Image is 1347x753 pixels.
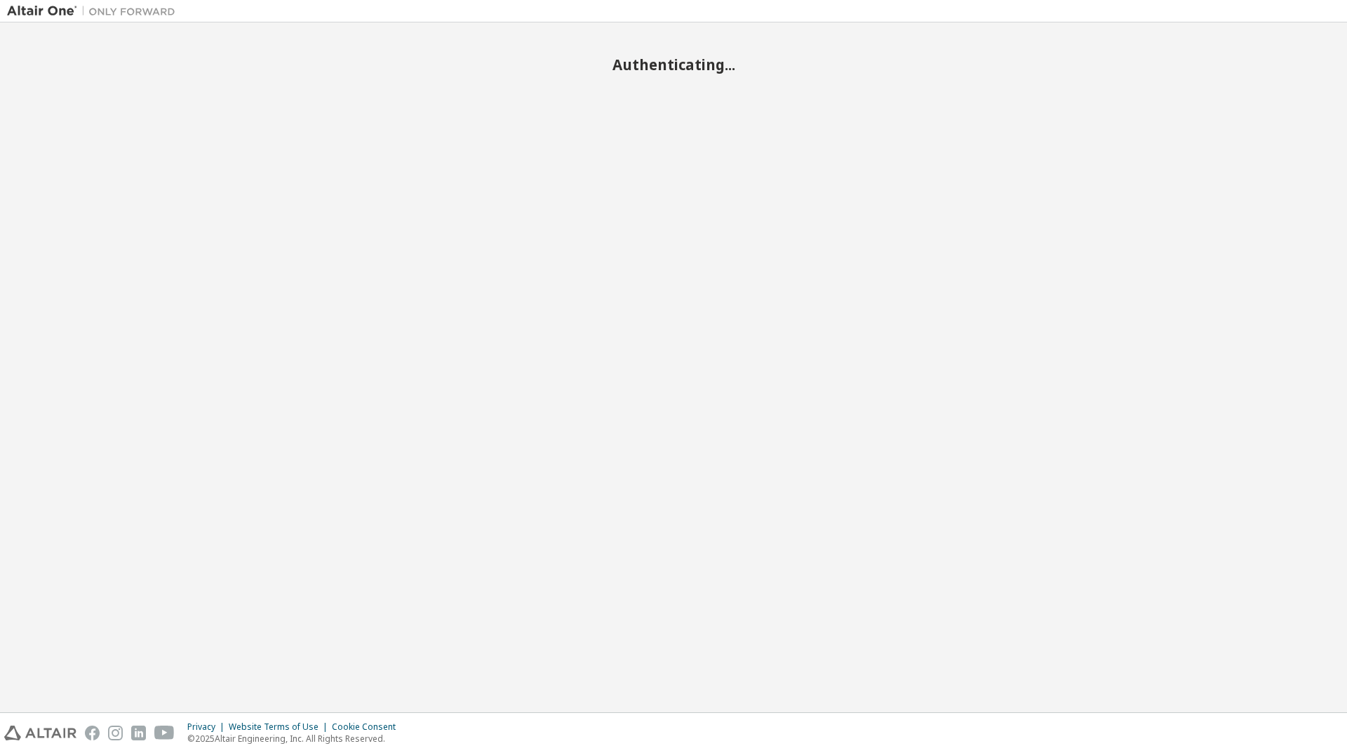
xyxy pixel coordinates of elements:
img: facebook.svg [85,726,100,740]
h2: Authenticating... [7,55,1340,74]
img: Altair One [7,4,182,18]
div: Cookie Consent [332,721,404,733]
div: Privacy [187,721,229,733]
p: © 2025 Altair Engineering, Inc. All Rights Reserved. [187,733,404,745]
img: altair_logo.svg [4,726,76,740]
img: instagram.svg [108,726,123,740]
img: linkedin.svg [131,726,146,740]
div: Website Terms of Use [229,721,332,733]
img: youtube.svg [154,726,175,740]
